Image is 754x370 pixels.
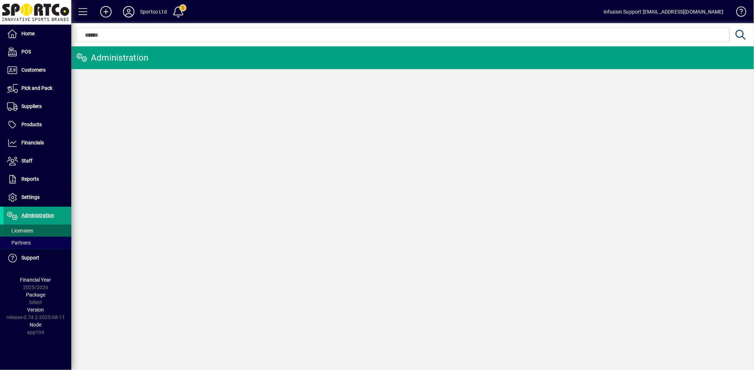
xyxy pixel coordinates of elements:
a: POS [4,43,71,61]
span: Support [21,255,39,261]
a: Settings [4,189,71,206]
a: Support [4,249,71,267]
span: Home [21,31,35,36]
a: Suppliers [4,98,71,115]
a: Customers [4,61,71,79]
a: Partners [4,237,71,249]
a: Home [4,25,71,43]
a: Knowledge Base [731,1,745,25]
span: Staff [21,158,32,164]
span: Package [26,292,45,298]
a: Reports [4,170,71,188]
span: Reports [21,176,39,182]
a: Products [4,116,71,134]
div: Administration [77,52,149,63]
span: Administration [21,212,54,218]
a: Staff [4,152,71,170]
span: Partners [7,240,31,246]
span: Products [21,122,42,127]
span: Suppliers [21,103,42,109]
span: Licensees [7,228,33,233]
span: Settings [21,194,40,200]
button: Add [94,5,117,18]
span: Financial Year [20,277,51,283]
div: Infusion Support [EMAIL_ADDRESS][DOMAIN_NAME] [604,6,724,17]
span: Financials [21,140,44,145]
a: Financials [4,134,71,152]
span: Version [27,307,44,313]
span: POS [21,49,31,55]
span: Customers [21,67,46,73]
a: Pick and Pack [4,79,71,97]
button: Profile [117,5,140,18]
span: Pick and Pack [21,85,52,91]
div: Sportco Ltd [140,6,167,17]
a: Licensees [4,225,71,237]
span: Node [30,322,42,328]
